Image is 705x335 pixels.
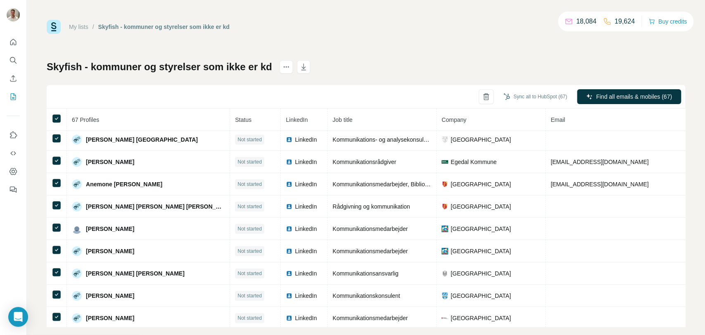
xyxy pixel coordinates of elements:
span: [PERSON_NAME] [86,292,134,300]
h1: Skyfish - kommuner og styrelser som ikke er kd [47,60,272,74]
div: Skyfish - kommuner og styrelser som ikke er kd [98,23,230,31]
span: Anemone [PERSON_NAME] [86,180,162,188]
span: LinkedIn [295,180,317,188]
img: LinkedIn logo [286,181,292,188]
button: Quick start [7,35,20,50]
img: Avatar [72,246,82,256]
img: Avatar [72,268,82,278]
img: company-logo [442,159,448,165]
span: Not started [237,270,262,277]
span: Rådgivning og kommunikation [332,203,410,210]
span: LinkedIn [295,135,317,144]
span: Not started [237,247,262,255]
button: Feedback [7,182,20,197]
li: / [93,23,94,31]
img: Avatar [72,291,82,301]
span: [PERSON_NAME] [86,158,134,166]
img: company-logo [442,292,448,299]
img: Avatar [72,179,82,189]
img: company-logo [442,270,448,277]
span: 67 Profiles [72,116,99,123]
span: Kommunikationsansvarlig [332,270,399,277]
button: Search [7,53,20,68]
span: LinkedIn [295,158,317,166]
span: Not started [237,292,262,299]
button: actions [280,60,293,74]
img: Avatar [72,157,82,167]
span: Company [442,116,466,123]
span: [GEOGRAPHIC_DATA] [451,225,511,233]
button: Enrich CSV [7,71,20,86]
span: Not started [237,225,262,233]
span: LinkedIn [286,116,308,123]
img: LinkedIn logo [286,159,292,165]
img: LinkedIn logo [286,270,292,277]
button: Buy credits [648,16,687,27]
span: [GEOGRAPHIC_DATA] [451,180,511,188]
span: LinkedIn [295,202,317,211]
button: My lists [7,89,20,104]
span: Kommunikationsmedarbejder, Bibliotek & Borgerservice [332,181,475,188]
span: [PERSON_NAME] [86,225,134,233]
span: LinkedIn [295,247,317,255]
p: 18,084 [576,17,596,26]
button: Sync all to HubSpot (67) [498,90,573,103]
img: LinkedIn logo [286,226,292,232]
span: Kommunikationskonsulent [332,292,400,299]
img: company-logo [442,315,448,321]
span: LinkedIn [295,314,317,322]
span: [GEOGRAPHIC_DATA] [451,135,511,144]
span: Not started [237,136,262,143]
img: LinkedIn logo [286,315,292,321]
span: LinkedIn [295,225,317,233]
span: [GEOGRAPHIC_DATA] [451,247,511,255]
span: Not started [237,314,262,322]
img: LinkedIn logo [286,136,292,143]
img: LinkedIn logo [286,248,292,254]
span: Kommunikationsrådgiver [332,159,396,165]
p: 19,624 [615,17,635,26]
span: Kommunikationsmedarbejder [332,315,408,321]
img: company-logo [442,203,448,210]
img: company-logo [442,136,448,143]
div: Open Intercom Messenger [8,307,28,327]
span: Email [551,116,565,123]
span: [GEOGRAPHIC_DATA] [451,292,511,300]
img: company-logo [442,181,448,188]
span: Kommunikationsmedarbejder [332,248,408,254]
img: Avatar [72,135,82,145]
span: [PERSON_NAME] [GEOGRAPHIC_DATA] [86,135,198,144]
span: LinkedIn [295,292,317,300]
span: Status [235,116,252,123]
img: Avatar [72,313,82,323]
img: Surfe Logo [47,20,61,34]
span: [PERSON_NAME] [PERSON_NAME] [PERSON_NAME] [86,202,225,211]
span: [GEOGRAPHIC_DATA] [451,269,511,278]
span: Not started [237,203,262,210]
span: Kommunikations- og analysekonsulent [332,136,432,143]
button: Use Surfe on LinkedIn [7,128,20,143]
span: Not started [237,181,262,188]
img: company-logo [442,226,448,232]
img: LinkedIn logo [286,203,292,210]
button: Find all emails & mobiles (67) [577,89,681,104]
span: [EMAIL_ADDRESS][DOMAIN_NAME] [551,181,648,188]
img: Avatar [72,224,82,234]
a: My lists [69,24,88,30]
img: Avatar [7,8,20,21]
img: Avatar [72,202,82,211]
span: [PERSON_NAME] [86,247,134,255]
span: Egedal Kommune [451,158,496,166]
span: [EMAIL_ADDRESS][DOMAIN_NAME] [551,159,648,165]
span: [PERSON_NAME] [86,314,134,322]
span: Kommunikationsmedarbejder [332,226,408,232]
span: [GEOGRAPHIC_DATA] [451,202,511,211]
span: LinkedIn [295,269,317,278]
span: Job title [332,116,352,123]
img: LinkedIn logo [286,292,292,299]
span: [PERSON_NAME] [PERSON_NAME] [86,269,185,278]
button: Use Surfe API [7,146,20,161]
span: Not started [237,158,262,166]
button: Dashboard [7,164,20,179]
span: Find all emails & mobiles (67) [596,93,672,101]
